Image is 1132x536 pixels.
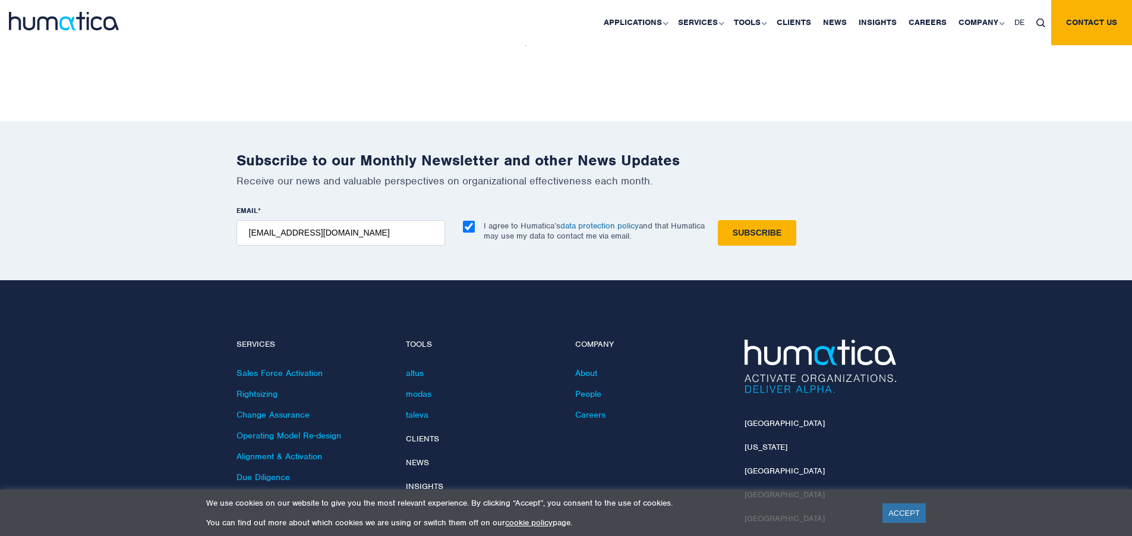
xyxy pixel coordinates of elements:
[882,503,926,523] a: ACCEPT
[406,434,439,444] a: Clients
[745,340,896,393] img: Humatica
[237,220,445,246] input: name@company.com
[237,472,290,482] a: Due Diligence
[406,368,424,378] a: altus
[406,481,443,491] a: Insights
[1036,18,1045,27] img: search_icon
[745,466,825,476] a: [GEOGRAPHIC_DATA]
[206,518,868,528] p: You can find out more about which cookies we are using or switch them off on our page.
[575,368,597,378] a: About
[237,340,388,350] h4: Services
[9,12,119,30] img: logo
[237,206,258,215] span: EMAIL
[206,498,868,508] p: We use cookies on our website to give you the most relevant experience. By clicking “Accept”, you...
[575,388,601,399] a: People
[575,409,606,420] a: Careers
[406,409,428,420] a: taleva
[745,442,787,452] a: [US_STATE]
[237,174,896,187] p: Receive our news and valuable perspectives on organizational effectiveness each month.
[237,388,278,399] a: Rightsizing
[237,451,322,462] a: Alignment & Activation
[406,388,431,399] a: modas
[237,409,310,420] a: Change Assurance
[575,340,727,350] h4: Company
[1014,17,1024,27] span: DE
[237,368,323,378] a: Sales Force Activation
[237,430,341,441] a: Operating Model Re-design
[406,457,429,468] a: News
[484,221,705,241] p: I agree to Humatica’s and that Humatica may use my data to contact me via email.
[745,418,825,428] a: [GEOGRAPHIC_DATA]
[560,221,639,231] a: data protection policy
[237,151,896,170] h2: Subscribe to our Monthly Newsletter and other News Updates
[406,340,557,350] h4: Tools
[505,518,553,528] a: cookie policy
[718,220,796,246] input: Subscribe
[463,221,475,233] input: I agree to Humatica’sdata protection policyand that Humatica may use my data to contact me via em...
